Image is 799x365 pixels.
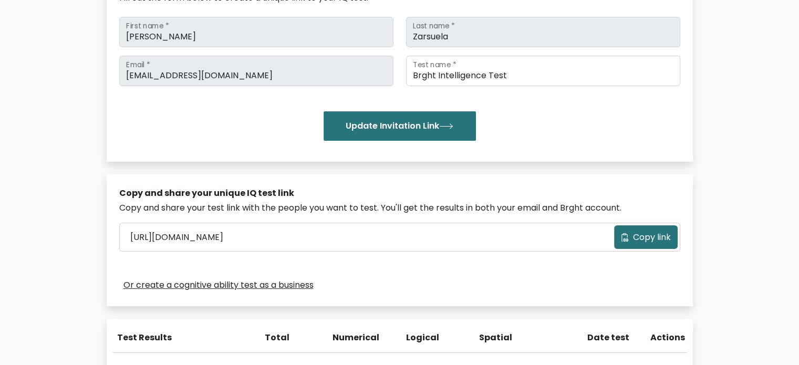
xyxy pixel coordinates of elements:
[333,331,363,344] div: Numerical
[650,331,687,344] div: Actions
[614,225,678,249] button: Copy link
[406,331,437,344] div: Logical
[633,231,671,244] span: Copy link
[123,279,314,291] a: Or create a cognitive ability test as a business
[119,202,680,214] div: Copy and share your test link with the people you want to test. You'll get the results in both yo...
[260,331,290,344] div: Total
[117,331,247,344] div: Test Results
[553,331,638,344] div: Date test
[324,111,476,141] button: Update Invitation Link
[119,17,393,47] input: First name
[119,56,393,86] input: Email
[119,187,680,200] div: Copy and share your unique IQ test link
[479,331,510,344] div: Spatial
[406,17,680,47] input: Last name
[406,56,680,86] input: Test name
